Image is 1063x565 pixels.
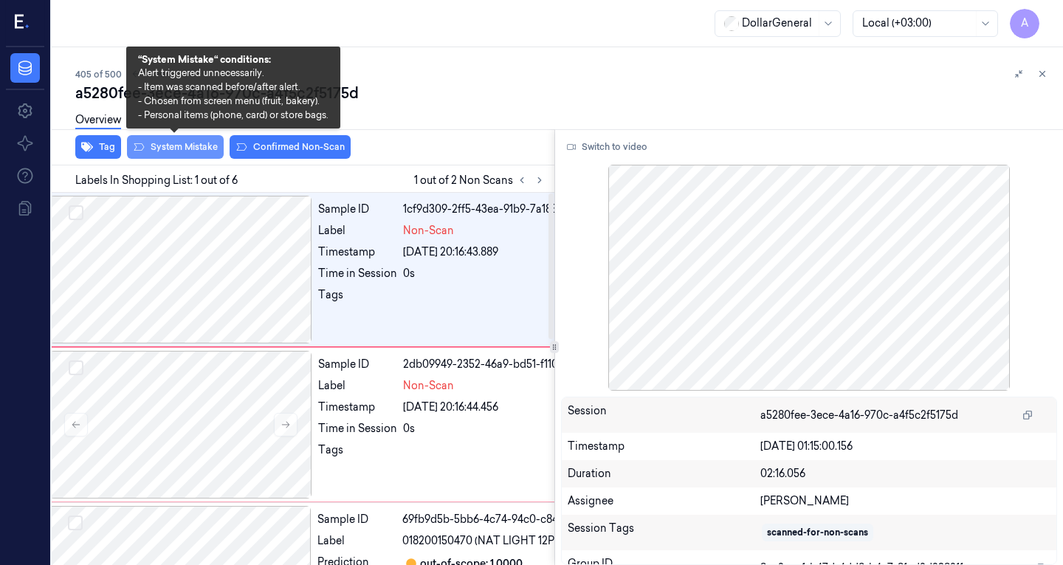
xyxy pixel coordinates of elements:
[318,421,397,436] div: Time in Session
[75,83,1051,103] div: a5280fee-3ece-4a16-970c-a4f5c2f5175d
[767,526,868,539] div: scanned-for-non-scans
[317,533,396,549] div: Label
[69,205,83,220] button: Select row
[414,171,548,189] span: 1 out of 2 Non Scans
[75,173,238,188] span: Labels In Shopping List: 1 out of 6
[568,521,761,544] div: Session Tags
[69,360,83,375] button: Select row
[127,135,224,159] button: System Mistake
[75,112,121,129] a: Overview
[318,223,397,239] div: Label
[403,223,454,239] span: Non-Scan
[403,378,454,394] span: Non-Scan
[402,533,617,549] span: 018200150470 (NAT LIGHT 12PK 12OZ CAN)
[318,244,397,260] div: Timestamp
[318,287,397,311] div: Tags
[317,512,396,527] div: Sample ID
[568,439,761,454] div: Timestamp
[568,466,761,482] div: Duration
[1010,9,1039,38] button: A
[318,266,397,281] div: Time in Session
[318,442,397,466] div: Tags
[318,378,397,394] div: Label
[75,135,121,159] button: Tag
[760,466,1050,482] div: 02:16.056
[230,135,351,159] button: Confirmed Non-Scan
[568,493,761,509] div: Assignee
[318,202,397,217] div: Sample ID
[561,135,653,159] button: Switch to video
[568,403,761,427] div: Session
[75,68,122,81] span: 405 of 500
[68,516,83,530] button: Select row
[760,408,958,423] span: a5280fee-3ece-4a16-970c-a4f5c2f5175d
[760,493,1050,509] div: [PERSON_NAME]
[318,400,397,415] div: Timestamp
[760,439,1050,454] div: [DATE] 01:15:00.156
[318,357,397,372] div: Sample ID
